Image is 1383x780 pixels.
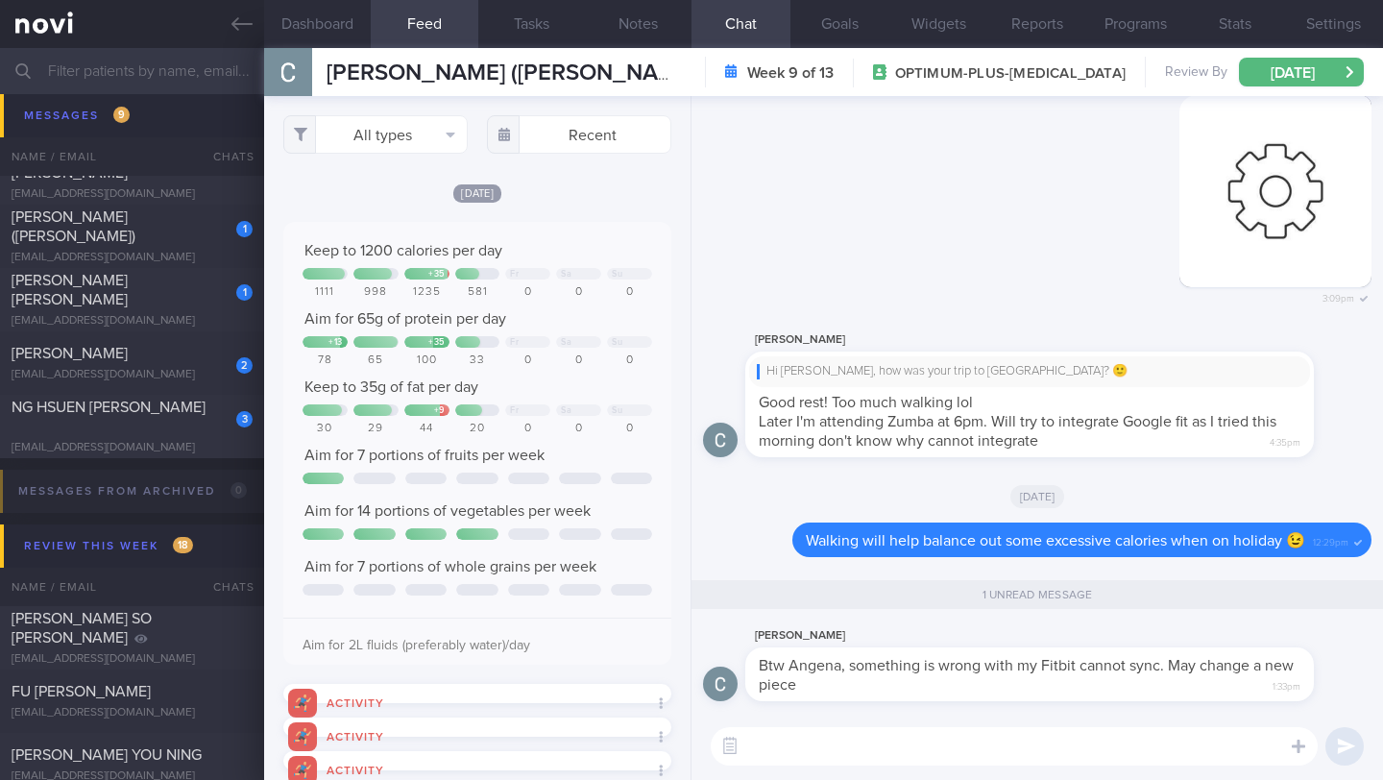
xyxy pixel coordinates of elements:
div: [EMAIL_ADDRESS][DOMAIN_NAME] [12,441,253,455]
span: Aim for 7 portions of fruits per week [304,448,545,463]
div: 0 [505,285,550,300]
div: 30 [303,422,348,436]
span: 18 [173,537,193,553]
div: Sa [561,269,571,280]
div: 998 [353,285,399,300]
span: Keep to 35g of fat per day [304,379,478,395]
button: All types [283,115,468,154]
div: [EMAIL_ADDRESS][DOMAIN_NAME] [12,706,253,720]
div: Su [612,405,622,416]
span: Aim for 2L fluids (preferably water)/day [303,639,530,652]
div: 0 [607,285,652,300]
div: 2 [236,357,253,374]
button: [DATE] [1239,58,1364,86]
div: 78 [303,353,348,368]
span: Later I'm attending Zumba at 6pm. Will try to integrate Google fit as I tried this morning don't ... [759,414,1276,449]
div: + 35 [428,337,445,348]
span: [PERSON_NAME] [12,346,128,361]
div: 2 [236,158,253,174]
div: [EMAIL_ADDRESS][DOMAIN_NAME] [12,187,253,202]
span: 1:33pm [1273,675,1300,694]
div: Su [612,337,622,348]
div: [EMAIL_ADDRESS][DOMAIN_NAME] [12,652,253,667]
div: 0 [556,285,601,300]
span: [PERSON_NAME] YOU NING [12,747,202,763]
div: + 35 [428,269,445,280]
div: 0 [607,422,652,436]
strong: Week 9 of 13 [747,63,834,83]
span: 0 [230,482,247,499]
div: 1235 [404,285,449,300]
div: 65 [353,353,399,368]
div: [PERSON_NAME] [745,329,1371,352]
div: Sa [561,337,571,348]
div: 0 [607,353,652,368]
span: [PERSON_NAME] [PERSON_NAME] [12,273,128,307]
span: [DATE] [453,184,501,203]
div: Fr [510,337,519,348]
div: 1 [236,221,253,237]
div: 0 [556,353,601,368]
div: 1111 [303,285,348,300]
span: Walking will help balance out some excessive calories when on holiday 😉 [806,533,1305,548]
span: Aim for 14 portions of vegetables per week [304,503,591,519]
div: [EMAIL_ADDRESS][DOMAIN_NAME] [12,251,253,265]
span: [PERSON_NAME] ([PERSON_NAME]) [12,209,135,244]
span: [PERSON_NAME] [PERSON_NAME] [12,146,128,181]
div: Activity [317,761,394,777]
span: NG HSUEN [PERSON_NAME] [12,400,206,415]
div: Chats [187,568,264,606]
div: [EMAIL_ADDRESS][DOMAIN_NAME] [12,368,253,382]
div: Activity [317,694,394,710]
span: OPTIMUM-PLUS-[MEDICAL_DATA] [895,64,1126,84]
div: [EMAIL_ADDRESS][DOMAIN_NAME] [12,314,253,329]
div: Sa [561,405,571,416]
div: 44 [404,422,449,436]
div: Hi [PERSON_NAME], how was your trip to [GEOGRAPHIC_DATA]? 🙂 [757,364,1302,379]
div: 33 [455,353,500,368]
span: FU [PERSON_NAME] [12,684,151,699]
span: 4:35pm [1270,431,1300,450]
span: Review By [1165,64,1227,82]
div: Fr [510,269,519,280]
span: Aim for 65g of protein per day [304,311,506,327]
span: 3:09pm [1322,287,1354,305]
span: [DATE] [1010,485,1065,508]
div: 2 [236,94,253,110]
span: [PERSON_NAME] SO [PERSON_NAME] [12,611,152,646]
div: + 13 [328,337,343,348]
div: 0 [556,422,601,436]
div: Review this week [19,533,198,559]
div: 3 [236,411,253,427]
div: [PERSON_NAME] [745,624,1371,647]
div: + 9 [434,405,445,416]
div: Fr [510,405,519,416]
span: Aim for 7 portions of whole grains per week [304,559,596,574]
span: Btw Angena, something is wrong with my Fitbit cannot sync. May change a new piece [759,658,1294,693]
div: [EMAIL_ADDRESS][DOMAIN_NAME] [12,124,253,138]
span: Keep to 1200 calories per day [304,243,502,258]
div: 581 [455,285,500,300]
div: Su [612,269,622,280]
div: 100 [404,353,449,368]
span: Good rest! Too much walking lol [759,395,973,410]
div: 1 [236,284,253,301]
div: Activity [317,727,394,743]
div: Messages from Archived [13,478,252,504]
div: 0 [505,422,550,436]
div: 29 [353,422,399,436]
div: 20 [455,422,500,436]
span: 12:29pm [1313,531,1348,549]
span: [PERSON_NAME] ([PERSON_NAME]) [327,61,703,85]
div: 0 [505,353,550,368]
img: Photo by Angena [1179,95,1371,287]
